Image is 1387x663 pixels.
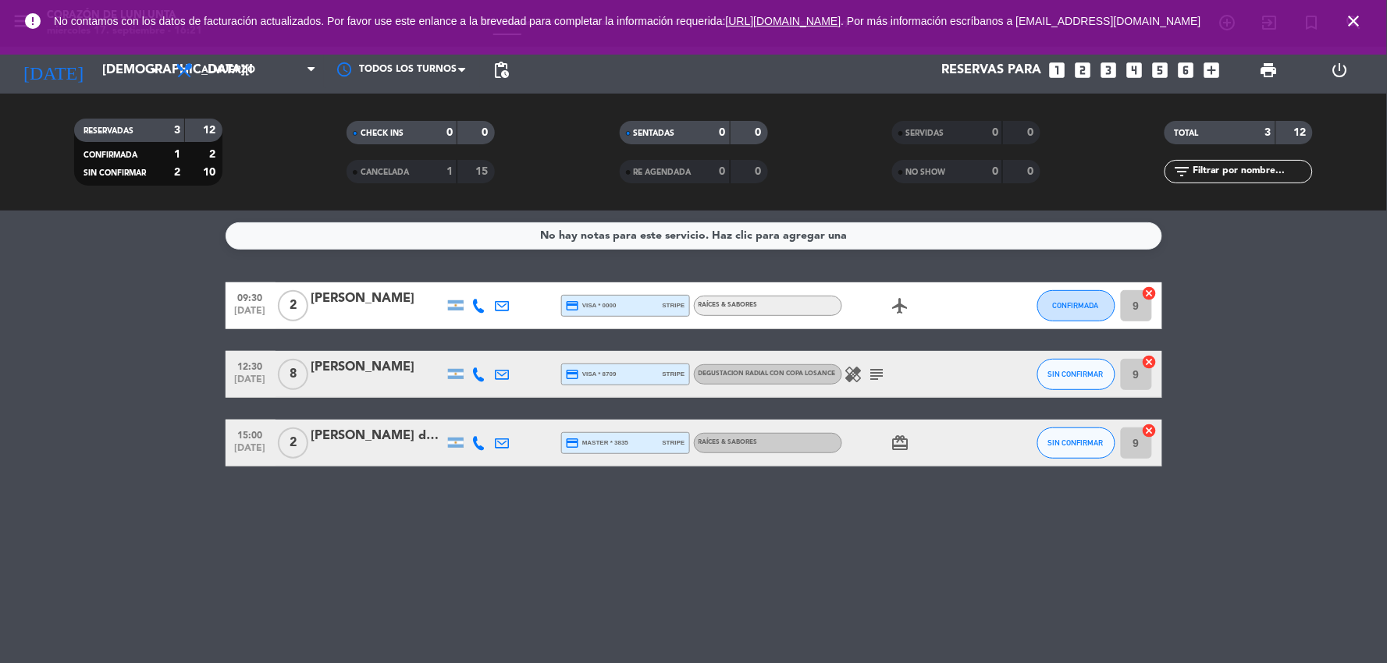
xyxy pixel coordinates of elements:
i: cancel [1142,423,1158,438]
i: healing [845,365,863,384]
span: SIN CONFIRMAR [1048,370,1104,378]
a: [URL][DOMAIN_NAME] [726,15,841,27]
span: stripe [663,438,685,448]
i: subject [868,365,887,384]
i: looks_5 [1150,60,1171,80]
strong: 0 [446,127,453,138]
span: RAÍCES & SABORES [699,302,758,308]
strong: 0 [755,166,764,177]
strong: 0 [720,127,726,138]
i: power_settings_new [1330,61,1349,80]
i: cancel [1142,285,1158,301]
i: looks_6 [1176,60,1197,80]
div: [PERSON_NAME] [311,289,444,309]
span: CONFIRMADA [84,151,137,159]
div: [PERSON_NAME] de los [PERSON_NAME] [311,426,444,446]
i: credit_card [566,436,580,450]
span: 15:00 [231,425,270,443]
span: stripe [663,300,685,310]
span: 8 [278,359,308,390]
span: CHECK INS [361,129,404,137]
span: visa * 0000 [566,299,617,313]
strong: 3 [1265,127,1271,138]
span: RE AGENDADA [634,168,692,176]
span: RESERVADAS [84,127,133,135]
i: looks_one [1047,60,1068,80]
strong: 0 [1027,166,1037,177]
div: LOG OUT [1304,47,1375,94]
button: SIN CONFIRMAR [1037,359,1115,390]
span: CONFIRMADA [1053,301,1099,310]
span: [DATE] [231,374,270,392]
i: credit_card [566,367,580,381]
i: error [23,12,42,30]
span: DEGUSTACION RADIAL CON COPA LOSANCE [699,370,836,377]
span: 09:30 [231,288,270,306]
strong: 1 [446,166,453,177]
span: SIN CONFIRMAR [84,169,146,177]
span: master * 3835 [566,436,629,450]
span: CANCELADA [361,168,409,176]
i: looks_two [1073,60,1094,80]
strong: 0 [992,166,998,177]
div: No hay notas para este servicio. Haz clic para agregar una [540,227,847,245]
span: No contamos con los datos de facturación actualizados. Por favor use este enlance a la brevedad p... [54,15,1201,27]
span: [DATE] [231,306,270,324]
strong: 10 [203,167,219,178]
div: [PERSON_NAME] [311,357,444,378]
span: 2 [278,290,308,321]
a: . Por más información escríbanos a [EMAIL_ADDRESS][DOMAIN_NAME] [841,15,1201,27]
span: Almuerzo [201,65,255,76]
strong: 0 [992,127,998,138]
span: [DATE] [231,443,270,461]
i: looks_3 [1099,60,1119,80]
strong: 0 [1027,127,1037,138]
i: filter_list [1172,162,1191,181]
strong: 12 [203,125,219,136]
i: cancel [1142,354,1158,370]
strong: 0 [755,127,764,138]
i: looks_4 [1125,60,1145,80]
span: 2 [278,427,308,459]
strong: 2 [209,149,219,160]
i: airplanemode_active [891,296,910,315]
span: 12:30 [231,356,270,374]
span: Reservas para [942,63,1042,78]
i: close [1345,12,1364,30]
i: card_giftcard [891,434,910,452]
span: SIN CONFIRMAR [1048,438,1104,447]
span: RAÍCES & SABORES [699,439,758,445]
strong: 3 [174,125,180,136]
strong: 1 [174,149,180,160]
i: [DATE] [12,53,94,87]
span: SENTADAS [634,129,675,137]
button: SIN CONFIRMAR [1037,427,1115,459]
strong: 0 [720,166,726,177]
strong: 2 [174,167,180,178]
span: SERVIDAS [906,129,944,137]
span: print [1259,61,1278,80]
i: credit_card [566,299,580,313]
strong: 15 [476,166,492,177]
span: TOTAL [1174,129,1198,137]
span: NO SHOW [906,168,946,176]
span: stripe [663,369,685,379]
input: Filtrar por nombre... [1191,163,1312,180]
i: add_box [1202,60,1222,80]
i: arrow_drop_down [145,61,164,80]
span: visa * 8709 [566,367,617,381]
strong: 0 [482,127,492,138]
button: CONFIRMADA [1037,290,1115,321]
span: pending_actions [492,61,510,80]
strong: 12 [1294,127,1310,138]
